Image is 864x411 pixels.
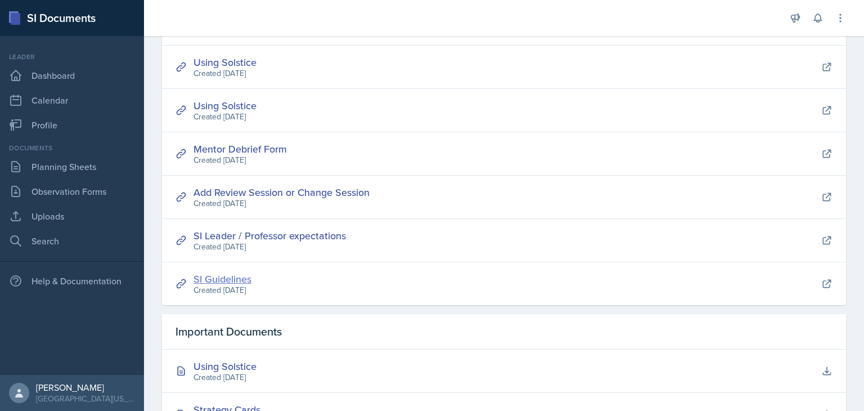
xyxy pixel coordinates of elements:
a: Observation Forms [4,180,139,203]
a: Add Review Session or Change Session [193,185,370,199]
a: SI Leader / Professor expectations [193,229,346,243]
div: Created [DATE] [193,68,256,79]
div: Created [DATE] [193,241,346,253]
a: Mentor Debrief Form [193,142,287,156]
div: Created [DATE] [193,111,256,123]
span: Important Documents [175,323,282,340]
a: SI Guidelines [193,272,251,286]
a: Search [4,230,139,252]
div: Created [DATE] [193,372,256,383]
a: Using Solstice [193,55,256,69]
a: Planning Sheets [4,155,139,178]
a: Using Solstice [193,99,256,113]
div: Created [DATE] [193,154,287,166]
a: Dashboard [4,64,139,87]
div: [PERSON_NAME] [36,382,135,393]
div: [GEOGRAPHIC_DATA][US_STATE] [36,393,135,404]
div: Created [DATE] [193,284,251,296]
div: Help & Documentation [4,270,139,292]
a: Calendar [4,89,139,111]
div: Using Solstice [193,359,256,374]
div: Created [DATE] [193,198,370,209]
a: Profile [4,114,139,136]
div: Leader [4,52,139,62]
a: Uploads [4,205,139,227]
div: Documents [4,143,139,153]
